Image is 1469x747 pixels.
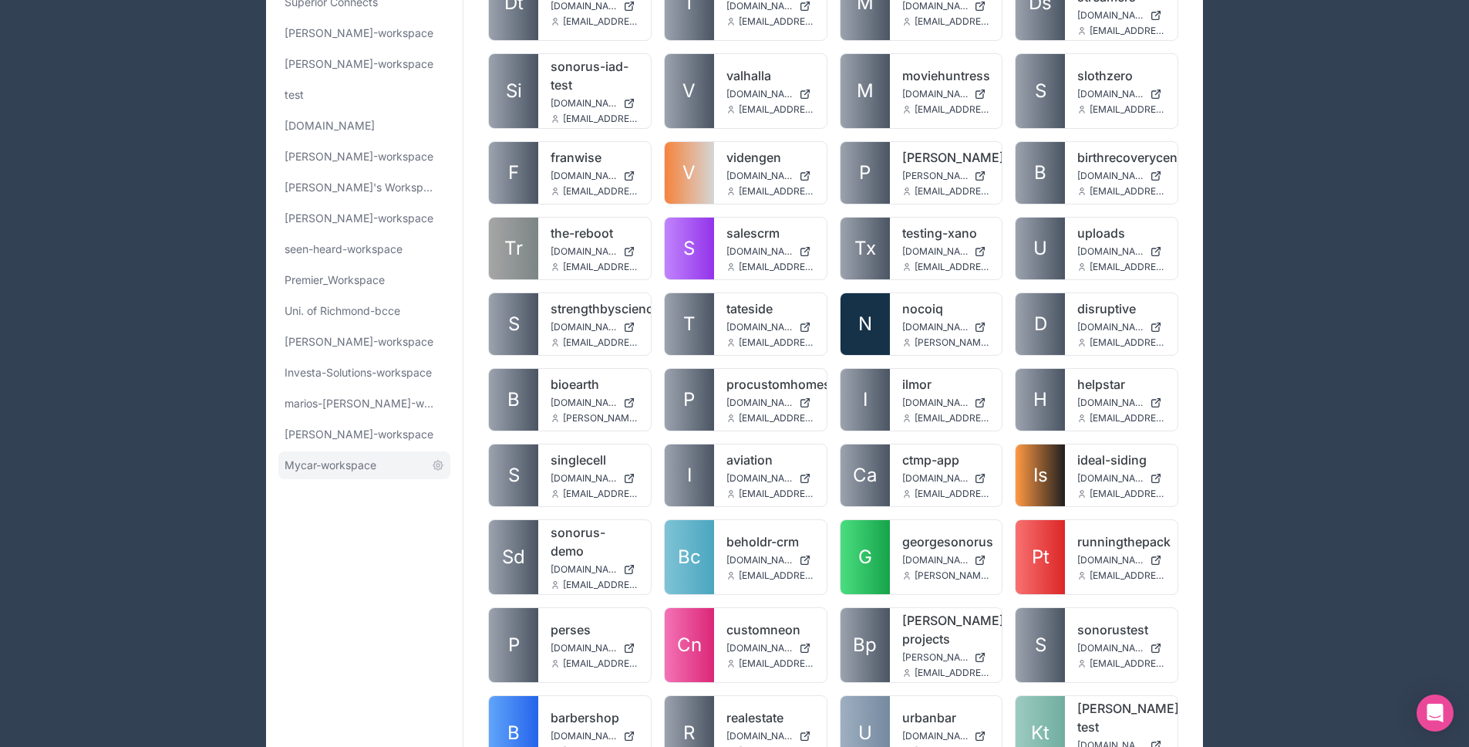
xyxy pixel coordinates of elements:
[677,633,702,657] span: Cn
[278,235,450,263] a: seen-heard-workspace
[739,15,814,28] span: [EMAIL_ADDRESS][DOMAIN_NAME]
[1033,463,1048,488] span: Is
[1034,312,1047,336] span: D
[739,103,814,116] span: [EMAIL_ADDRESS][DOMAIN_NAME]
[1077,451,1165,469] a: ideal-siding
[1077,170,1165,182] a: [DOMAIN_NAME]
[726,554,793,566] span: [DOMAIN_NAME]
[726,397,793,409] span: [DOMAIN_NAME]
[489,54,538,128] a: Si
[508,161,519,185] span: F
[1077,397,1144,409] span: [DOMAIN_NAME]
[902,66,990,85] a: moviehuntress
[1016,293,1065,355] a: D
[551,730,617,742] span: [DOMAIN_NAME]
[902,611,990,648] a: [PERSON_NAME]-projects
[1090,570,1165,582] span: [EMAIL_ADDRESS][DOMAIN_NAME]
[665,369,714,431] a: P
[551,299,638,318] a: strengthbyscience
[739,336,814,349] span: [EMAIL_ADDRESS][DOMAIN_NAME]
[551,563,638,576] a: [DOMAIN_NAME]
[841,218,890,279] a: Tx
[858,545,872,570] span: G
[278,266,450,294] a: Premier_Workspace
[857,79,874,103] span: M
[1016,54,1065,128] a: S
[915,261,990,273] span: [EMAIL_ADDRESS][DOMAIN_NAME]
[841,608,890,682] a: Bp
[551,730,638,742] a: [DOMAIN_NAME]
[665,608,714,682] a: Cn
[551,708,638,727] a: barbershop
[841,444,890,506] a: Ca
[902,321,969,333] span: [DOMAIN_NAME]
[726,554,814,566] a: [DOMAIN_NAME]
[551,523,638,560] a: sonorus-demo
[551,451,638,469] a: singlecell
[551,224,638,242] a: the-reboot
[902,148,990,167] a: [PERSON_NAME]
[551,397,638,409] a: [DOMAIN_NAME]
[665,142,714,204] a: V
[1016,369,1065,431] a: H
[285,211,433,226] span: [PERSON_NAME]-workspace
[551,472,617,485] span: [DOMAIN_NAME]
[726,66,814,85] a: valhalla
[841,54,890,128] a: M
[563,488,638,500] span: [EMAIL_ADDRESS][DOMAIN_NAME]
[551,97,638,110] a: [DOMAIN_NAME]
[551,97,617,110] span: [DOMAIN_NAME]
[1090,336,1165,349] span: [EMAIL_ADDRESS][DOMAIN_NAME]
[863,387,868,412] span: I
[278,143,450,171] a: [PERSON_NAME]-workspace
[551,563,617,576] span: [DOMAIN_NAME]
[665,444,714,506] a: I
[1077,375,1165,394] a: helpstar
[285,272,385,288] span: Premier_Workspace
[902,375,990,394] a: ilmor
[726,170,793,182] span: [DOMAIN_NAME]
[902,651,990,664] a: [PERSON_NAME][DOMAIN_NAME]
[902,472,969,485] span: [DOMAIN_NAME]
[285,427,433,442] span: [PERSON_NAME]-workspace
[726,397,814,409] a: [DOMAIN_NAME]
[739,657,814,670] span: [EMAIL_ADDRESS][DOMAIN_NAME]
[902,554,990,566] a: [DOMAIN_NAME]
[489,444,538,506] a: S
[902,472,990,485] a: [DOMAIN_NAME]
[1032,545,1050,570] span: Pt
[726,708,814,727] a: realestate
[285,149,433,164] span: [PERSON_NAME]-workspace
[285,396,438,411] span: marios-[PERSON_NAME]-workspace
[726,245,814,258] a: [DOMAIN_NAME]
[278,19,450,47] a: [PERSON_NAME]-workspace
[1077,9,1144,22] span: [DOMAIN_NAME]
[551,620,638,639] a: perses
[278,421,450,448] a: [PERSON_NAME]-workspace
[1077,224,1165,242] a: uploads
[285,458,376,473] span: Mycar-workspace
[902,532,990,551] a: georgesonorus
[285,87,304,103] span: test
[1077,245,1165,258] a: [DOMAIN_NAME]
[854,236,876,261] span: Tx
[902,299,990,318] a: nocoiq
[853,633,877,657] span: Bp
[726,88,814,100] a: [DOMAIN_NAME]
[1090,488,1165,500] span: [EMAIL_ADDRESS][DOMAIN_NAME]
[1077,554,1165,566] a: [DOMAIN_NAME]
[726,472,814,485] a: [DOMAIN_NAME]
[902,451,990,469] a: ctmp-app
[1077,554,1144,566] span: [DOMAIN_NAME]
[726,730,814,742] a: [DOMAIN_NAME]
[902,88,990,100] a: [DOMAIN_NAME]
[1016,218,1065,279] a: U
[665,293,714,355] a: T
[739,185,814,198] span: [EMAIL_ADDRESS][DOMAIN_NAME]
[726,375,814,394] a: procustomhomes
[563,336,638,349] span: [EMAIL_ADDRESS][DOMAIN_NAME]
[285,56,433,72] span: [PERSON_NAME]-workspace
[1077,88,1165,100] a: [DOMAIN_NAME]
[1077,9,1165,22] a: [DOMAIN_NAME]
[489,520,538,594] a: Sd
